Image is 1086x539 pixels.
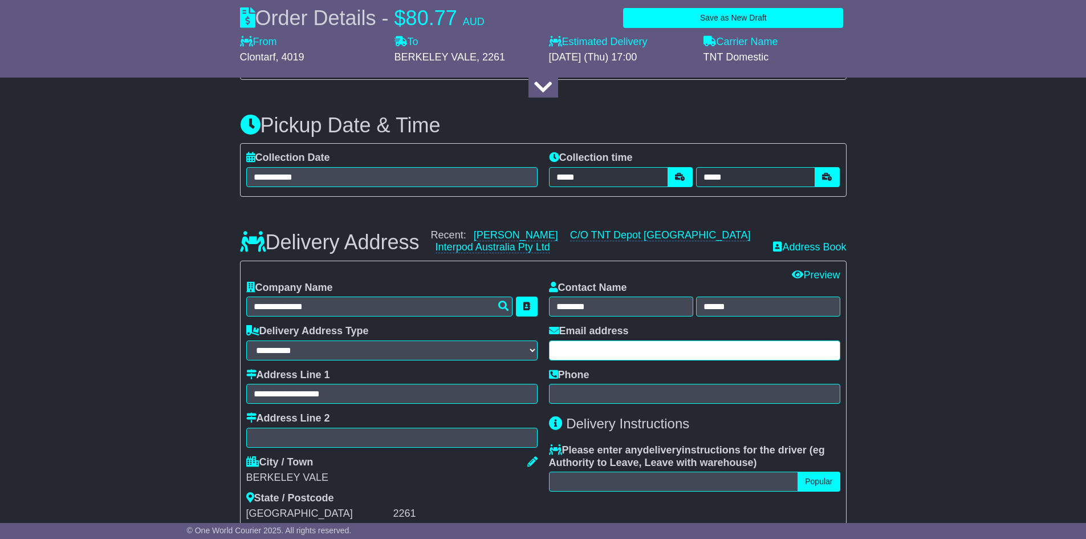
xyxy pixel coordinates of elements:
[798,472,840,492] button: Popular
[566,416,689,431] span: Delivery Instructions
[431,229,762,254] div: Recent:
[549,444,825,468] span: eg Authority to Leave, Leave with warehouse
[549,152,633,164] label: Collection time
[570,229,751,241] a: C/O TNT Depot [GEOGRAPHIC_DATA]
[773,241,846,253] a: Address Book
[394,51,477,63] span: BERKELEY VALE
[240,51,276,63] span: Clontarf
[246,282,333,294] label: Company Name
[393,508,538,520] div: 2261
[246,369,330,382] label: Address Line 1
[394,36,418,48] label: To
[703,36,778,48] label: Carrier Name
[246,325,369,338] label: Delivery Address Type
[246,456,314,469] label: City / Town
[549,325,629,338] label: Email address
[549,369,589,382] label: Phone
[187,526,352,535] span: © One World Courier 2025. All rights reserved.
[246,492,334,505] label: State / Postcode
[474,229,558,241] a: [PERSON_NAME]
[549,51,692,64] div: [DATE] (Thu) 17:00
[240,231,420,254] h3: Delivery Address
[246,412,330,425] label: Address Line 2
[240,36,277,48] label: From
[246,472,538,484] div: BERKELEY VALE
[703,51,847,64] div: TNT Domestic
[477,51,505,63] span: , 2261
[240,114,847,137] h3: Pickup Date & Time
[246,152,330,164] label: Collection Date
[463,16,485,27] span: AUD
[406,6,457,30] span: 80.77
[246,508,391,520] div: [GEOGRAPHIC_DATA]
[549,36,692,48] label: Estimated Delivery
[792,269,840,281] a: Preview
[643,444,682,456] span: delivery
[240,6,485,30] div: Order Details -
[394,6,406,30] span: $
[436,241,550,253] a: Interpod Australia Pty Ltd
[623,8,843,28] button: Save as New Draft
[276,51,304,63] span: , 4019
[549,444,840,469] label: Please enter any instructions for the driver ( )
[549,282,627,294] label: Contact Name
